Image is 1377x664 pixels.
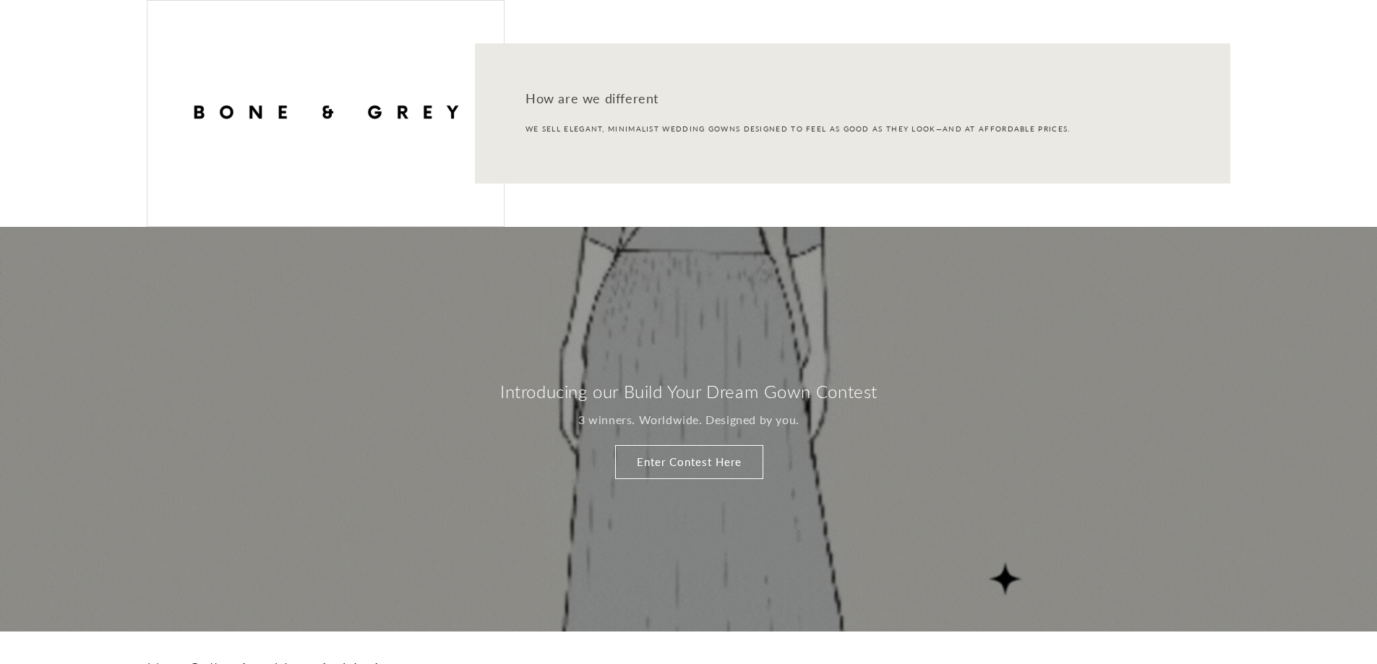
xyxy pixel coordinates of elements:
img: Bone and Grey Bridal Logo [147,1,504,226]
p: 3 winners. Worldwide. Designed by you. [500,410,878,431]
p: How are we different [526,87,659,110]
p: We sell elegant, minimalist wedding gowns designed to feel as good as they look—and at affordable... [526,124,1071,133]
h2: Introducing our Build Your Dream Gown Contest [500,380,878,402]
a: Enter Contest Here [614,444,763,478]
